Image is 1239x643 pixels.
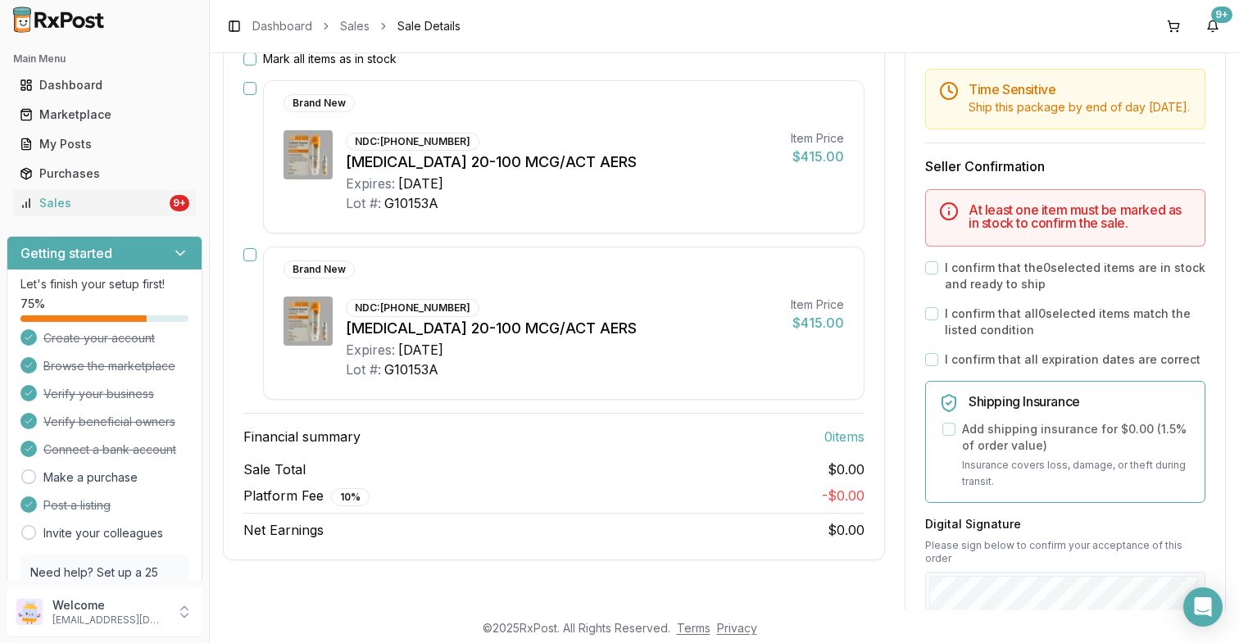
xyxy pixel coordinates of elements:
button: Sales9+ [7,190,202,216]
button: Purchases [7,161,202,187]
div: [DATE] [398,174,443,193]
span: Create your account [43,330,155,346]
button: My Posts [7,131,202,157]
div: Expires: [346,174,395,193]
label: I confirm that all expiration dates are correct [945,351,1200,368]
button: Dashboard [7,72,202,98]
span: Post a listing [43,497,111,514]
img: User avatar [16,599,43,625]
button: 9+ [1200,13,1226,39]
nav: breadcrumb [252,18,461,34]
p: Please sign below to confirm your acceptance of this order [925,539,1205,565]
div: Expires: [346,340,395,360]
label: Add shipping insurance for $0.00 ( 1.5 % of order value) [962,421,1191,454]
h2: Main Menu [13,52,196,66]
span: Browse the marketplace [43,358,175,374]
div: Brand New [284,94,355,112]
h5: Time Sensitive [969,83,1191,96]
a: Marketplace [13,100,196,129]
div: Item Price [791,297,844,313]
img: RxPost Logo [7,7,111,33]
p: [EMAIL_ADDRESS][DOMAIN_NAME] [52,614,166,627]
span: Platform Fee [243,486,370,506]
div: [MEDICAL_DATA] 20-100 MCG/ACT AERS [346,151,778,174]
div: Sales [20,195,166,211]
p: Insurance covers loss, damage, or theft during transit. [962,457,1191,489]
span: Ship this package by end of day [DATE] . [969,100,1190,114]
span: Verify beneficial owners [43,414,175,430]
a: Privacy [717,621,757,635]
span: $0.00 [828,522,865,538]
p: Let's finish your setup first! [20,276,188,292]
div: My Posts [20,136,189,152]
div: Lot #: [346,360,381,379]
span: Net Earnings [243,520,324,540]
a: Purchases [13,159,196,188]
span: Verify your business [43,386,154,402]
div: 9+ [1211,7,1232,23]
div: Lot #: [346,193,381,213]
h5: At least one item must be marked as in stock to confirm the sale. [969,203,1191,229]
p: Need help? Set up a 25 minute call with our team to set up. [30,564,179,614]
div: NDC: [PHONE_NUMBER] [346,299,479,317]
span: Financial summary [243,427,361,446]
button: Marketplace [7,102,202,128]
span: Connect a bank account [43,441,176,458]
a: Sales [340,18,370,34]
div: $415.00 [791,313,844,333]
h5: Shipping Insurance [969,395,1191,408]
div: $415.00 [791,147,844,166]
span: $0.00 [828,460,865,479]
h3: Seller Confirmation [925,156,1205,176]
label: Mark all items as in stock [263,51,397,67]
a: Dashboard [13,70,196,100]
span: - $0.00 [822,487,865,504]
div: G10153A [384,360,438,379]
p: Welcome [52,597,166,614]
img: Combivent Respimat 20-100 MCG/ACT AERS [284,130,333,179]
div: NDC: [PHONE_NUMBER] [346,133,479,151]
label: I confirm that all 0 selected items match the listed condition [945,306,1205,338]
a: Make a purchase [43,469,138,486]
a: Dashboard [252,18,312,34]
span: 0 item s [824,427,865,446]
div: G10153A [384,193,438,213]
div: 10 % [331,488,370,506]
div: [DATE] [398,340,443,360]
div: Open Intercom Messenger [1183,587,1223,627]
a: Terms [677,621,710,635]
a: Sales9+ [13,188,196,218]
div: Brand New [284,260,355,278]
span: 75 % [20,296,45,312]
div: Dashboard [20,77,189,93]
img: Combivent Respimat 20-100 MCG/ACT AERS [284,297,333,346]
div: [MEDICAL_DATA] 20-100 MCG/ACT AERS [346,317,778,340]
span: Sale Total [243,460,306,479]
div: Purchases [20,165,189,182]
label: I confirm that the 0 selected items are in stock and ready to ship [945,260,1205,292]
div: Item Price [791,130,844,147]
a: My Posts [13,129,196,159]
h3: Getting started [20,243,112,263]
span: Sale Details [397,18,461,34]
div: 9+ [170,195,189,211]
div: Marketplace [20,106,189,123]
a: Invite your colleagues [43,525,163,541]
h3: Digital Signature [925,516,1205,532]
